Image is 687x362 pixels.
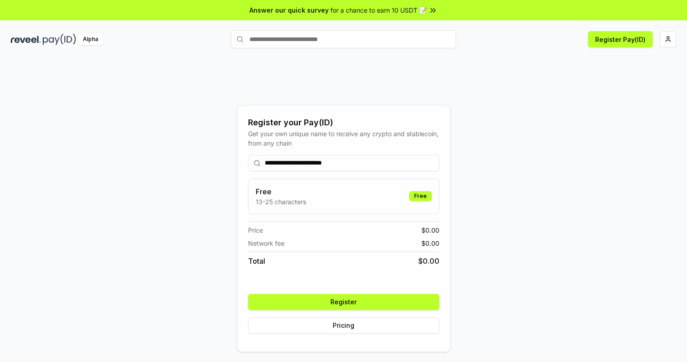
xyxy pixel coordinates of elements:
[248,256,265,266] span: Total
[421,238,439,248] span: $ 0.00
[588,31,653,47] button: Register Pay(ID)
[248,129,439,148] div: Get your own unique name to receive any crypto and stablecoin, from any chain
[409,191,432,201] div: Free
[248,317,439,334] button: Pricing
[421,225,439,235] span: $ 0.00
[248,225,263,235] span: Price
[249,5,329,15] span: Answer our quick survey
[248,116,439,129] div: Register your Pay(ID)
[248,294,439,310] button: Register
[43,34,76,45] img: pay_id
[248,238,285,248] span: Network fee
[418,256,439,266] span: $ 0.00
[256,186,306,197] h3: Free
[78,34,103,45] div: Alpha
[256,197,306,206] p: 13-25 characters
[330,5,427,15] span: for a chance to earn 10 USDT 📝
[11,34,41,45] img: reveel_dark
